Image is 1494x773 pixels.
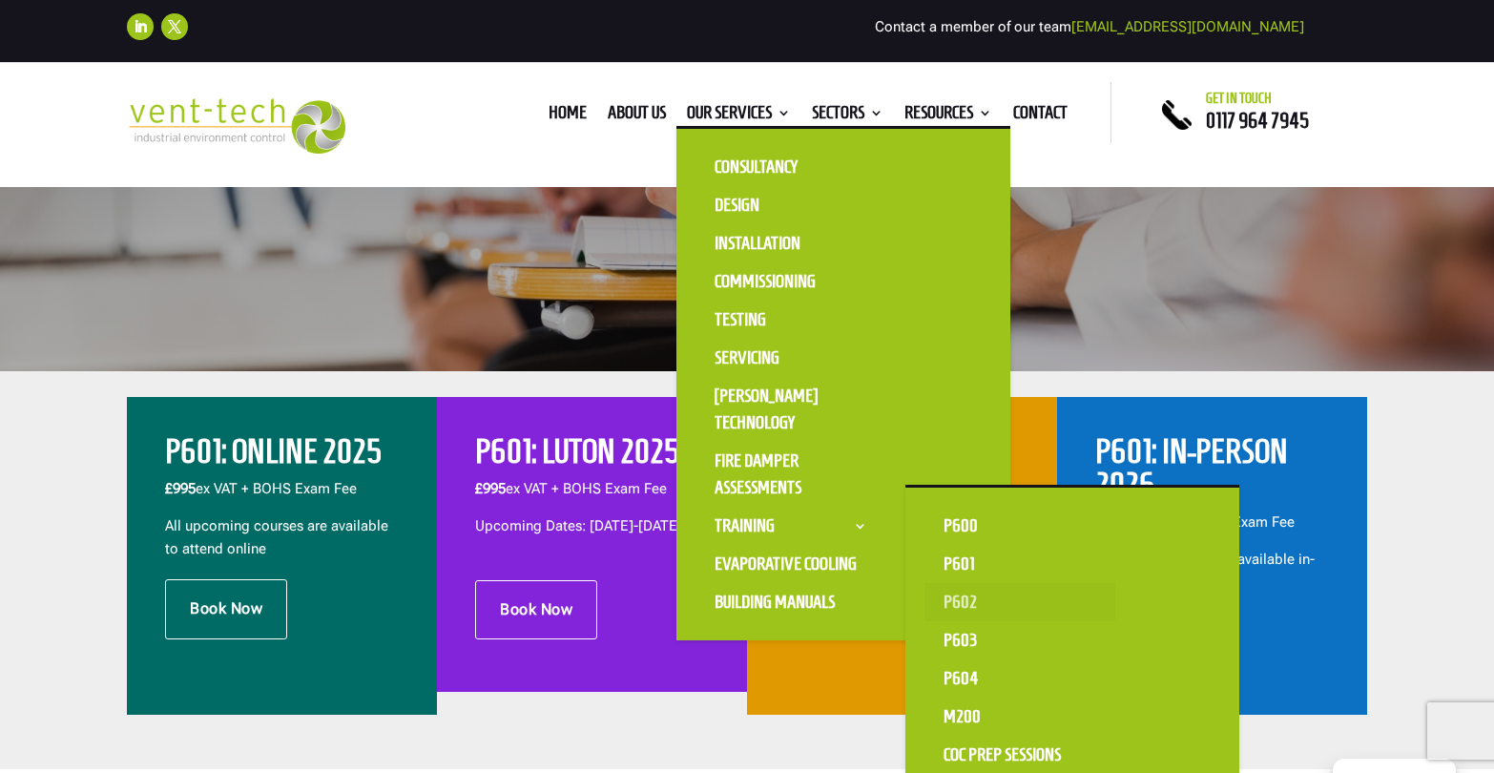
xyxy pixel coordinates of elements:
a: P604 [924,659,1115,698]
a: Training [695,507,886,545]
img: 2023-09-27T08_35_16.549ZVENT-TECH---Clear-background [127,98,345,155]
a: [EMAIL_ADDRESS][DOMAIN_NAME] [1071,18,1304,35]
span: Get in touch [1206,91,1272,106]
h2: P601: in-person 2026 [1095,435,1329,512]
a: Home [549,106,587,127]
a: Evaporative Cooling [695,545,886,583]
a: P602 [924,583,1115,621]
a: Fire Damper Assessments [695,442,886,507]
a: M200 [924,698,1115,736]
a: P603 [924,621,1115,659]
a: [PERSON_NAME] Technology [695,377,886,442]
a: Book Now [475,580,597,639]
a: Testing [695,301,886,339]
a: Resources [904,106,992,127]
p: ex VAT + BOHS Exam Fee [165,478,399,515]
a: Design [695,186,886,224]
span: £995 [475,480,506,497]
a: Installation [695,224,886,262]
h2: P601: ONLINE 2025 [165,435,399,478]
a: Building Manuals [695,583,886,621]
a: Our Services [687,106,791,127]
a: Follow on X [161,13,188,40]
a: P601 [924,545,1115,583]
a: Follow on LinkedIn [127,13,154,40]
b: £995 [165,480,196,497]
a: Sectors [812,106,883,127]
a: Commissioning [695,262,886,301]
h2: P601: LUTON 2025 [475,435,709,478]
span: All upcoming courses are available to attend online [165,517,388,557]
a: Servicing [695,339,886,377]
a: P600 [924,507,1115,545]
a: Consultancy [695,148,886,186]
p: Upcoming Dates: [DATE]-[DATE] [475,515,709,538]
a: Book Now [165,579,287,638]
p: ex VAT + BOHS Exam Fee [475,478,709,515]
a: About us [608,106,666,127]
a: 0117 964 7945 [1206,109,1309,132]
a: Contact [1013,106,1068,127]
span: Contact a member of our team [875,18,1304,35]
